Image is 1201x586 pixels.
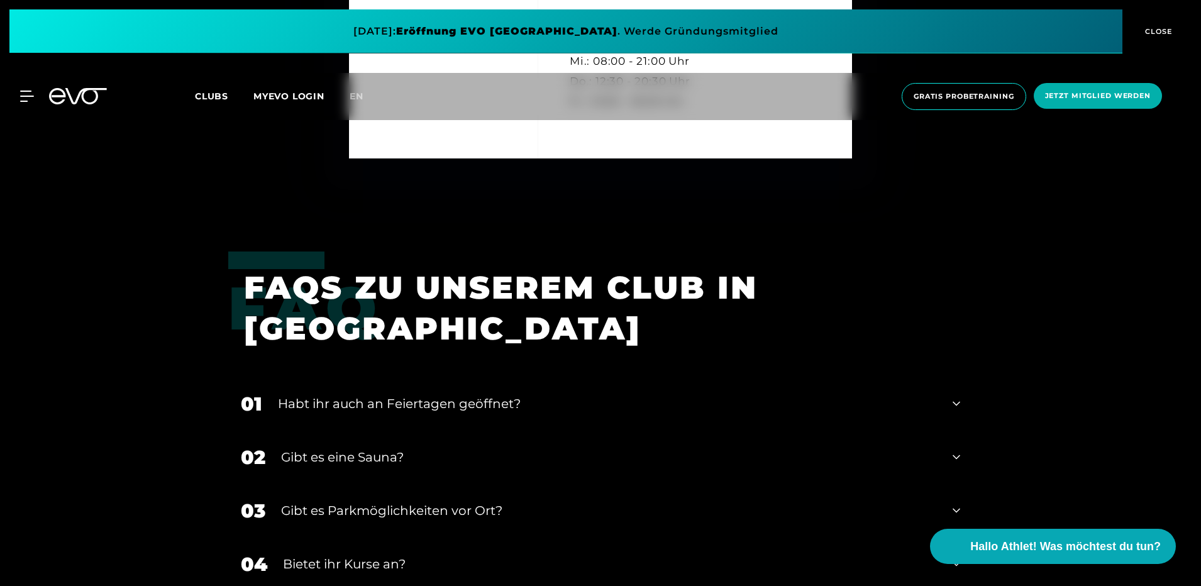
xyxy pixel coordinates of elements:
[283,555,937,573] div: Bietet ihr Kurse an?
[281,501,937,520] div: Gibt es Parkmöglichkeiten vor Ort?
[253,91,324,102] a: MYEVO LOGIN
[195,90,253,102] a: Clubs
[241,550,267,578] div: 04
[241,390,262,418] div: 01
[1045,91,1151,101] span: Jetzt Mitglied werden
[1122,9,1192,53] button: CLOSE
[914,91,1014,102] span: Gratis Probetraining
[1030,83,1166,110] a: Jetzt Mitglied werden
[244,267,941,349] h1: FAQS ZU UNSEREM CLUB IN [GEOGRAPHIC_DATA]
[970,538,1161,555] span: Hallo Athlet! Was möchtest du tun?
[278,394,937,413] div: Habt ihr auch an Feiertagen geöffnet?
[350,89,379,104] a: en
[930,529,1176,564] button: Hallo Athlet! Was möchtest du tun?
[195,91,228,102] span: Clubs
[350,91,363,102] span: en
[241,497,265,525] div: 03
[1142,26,1173,37] span: CLOSE
[241,443,265,472] div: 02
[898,83,1030,110] a: Gratis Probetraining
[281,448,937,467] div: Gibt es eine Sauna?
